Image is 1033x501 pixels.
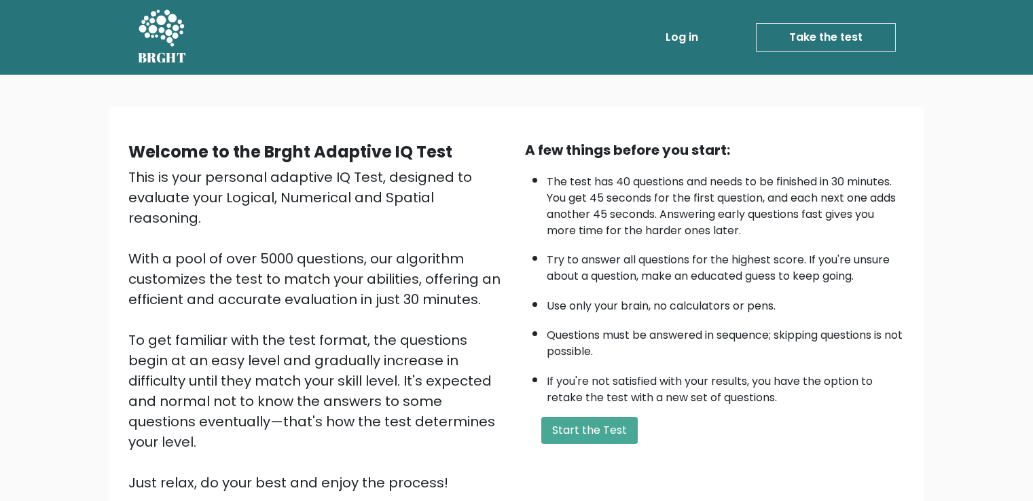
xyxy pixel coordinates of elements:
b: Welcome to the Brght Adaptive IQ Test [128,141,452,163]
a: BRGHT [138,5,187,69]
li: If you're not satisfied with your results, you have the option to retake the test with a new set ... [547,367,905,406]
a: Take the test [756,23,896,52]
li: Questions must be answered in sequence; skipping questions is not possible. [547,320,905,360]
button: Start the Test [541,417,638,444]
h5: BRGHT [138,50,187,66]
div: A few things before you start: [525,140,905,160]
div: This is your personal adaptive IQ Test, designed to evaluate your Logical, Numerical and Spatial ... [128,167,509,493]
li: The test has 40 questions and needs to be finished in 30 minutes. You get 45 seconds for the firs... [547,167,905,239]
a: Log in [660,24,704,51]
li: Use only your brain, no calculators or pens. [547,291,905,314]
li: Try to answer all questions for the highest score. If you're unsure about a question, make an edu... [547,245,905,284]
